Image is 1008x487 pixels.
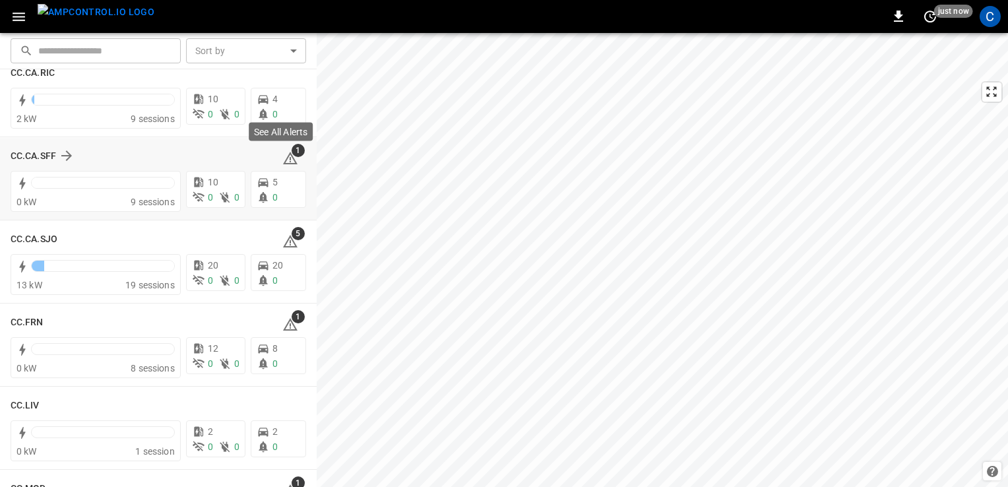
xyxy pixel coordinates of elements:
span: 0 [208,358,213,369]
span: 5 [292,227,305,240]
span: 9 sessions [131,197,175,207]
span: 8 sessions [131,363,175,373]
h6: CC.CA.SFF [11,149,56,164]
span: 2 kW [16,114,37,124]
span: 2 [208,426,213,437]
span: 1 [292,144,305,157]
h6: CC.FRN [11,315,44,330]
img: ampcontrol.io logo [38,4,154,20]
span: 1 [292,310,305,323]
span: 12 [208,343,218,354]
span: 8 [272,343,278,354]
span: 19 sessions [125,280,175,290]
span: 0 [272,109,278,119]
h6: CC.CA.RIC [11,66,55,81]
span: 0 [234,441,239,452]
span: 10 [208,177,218,187]
span: 2 [272,426,278,437]
span: 0 [208,441,213,452]
span: 13 kW [16,280,42,290]
span: 0 [208,109,213,119]
span: 20 [208,260,218,271]
span: 0 [234,358,239,369]
span: 0 [272,275,278,286]
span: 20 [272,260,283,271]
span: 0 [234,109,239,119]
span: 10 [208,94,218,104]
span: 0 [234,275,239,286]
span: 1 session [135,446,174,457]
span: 0 kW [16,197,37,207]
span: 0 [234,192,239,203]
span: 0 [272,358,278,369]
div: profile-icon [980,6,1001,27]
canvas: Map [317,33,1008,487]
span: 0 [208,192,213,203]
p: See All Alerts [254,125,307,139]
h6: CC.CA.SJO [11,232,57,247]
span: 0 kW [16,363,37,373]
span: 4 [272,94,278,104]
button: set refresh interval [920,6,941,27]
span: 0 kW [16,446,37,457]
span: 0 [208,275,213,286]
span: 5 [272,177,278,187]
span: 9 sessions [131,114,175,124]
span: 0 [272,441,278,452]
h6: CC.LIV [11,399,40,413]
span: 0 [272,192,278,203]
span: just now [934,5,973,18]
